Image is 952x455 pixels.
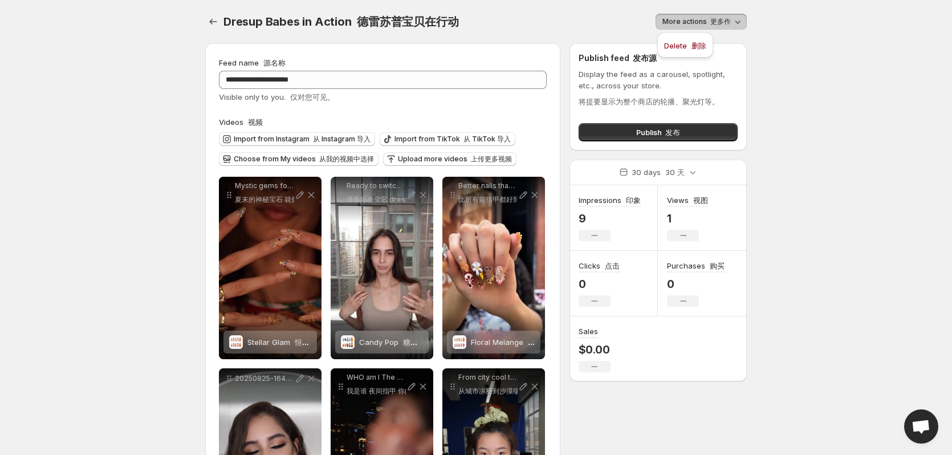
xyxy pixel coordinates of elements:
[710,17,731,26] font: 更多作
[665,168,685,177] font: 30 天
[219,92,335,101] span: Visible only to you.
[219,132,375,146] button: Import from Instagram 从 Instagram 导入
[667,260,725,271] h3: Purchases
[347,373,406,400] p: WHO am I The nightday nails yourseconddresscode pressonnails dresupnails pressonperfection vacati...
[605,261,620,270] font: 点击
[626,196,641,205] font: 印象
[633,53,657,63] font: 发布源
[248,117,263,127] font: 视频
[295,338,324,347] font: 恒星魅力
[290,92,335,101] font: 仅对您可见。
[263,58,286,67] font: 源名称
[579,123,738,141] button: Publish 发布
[579,194,641,206] h3: Impressions
[661,36,710,54] button: Delete feed
[247,338,324,347] span: Stellar Glam
[665,128,680,137] font: 发布
[380,132,515,146] button: Import from TikTok 从 TikTok 导入
[693,196,708,205] font: 视图
[398,155,512,164] span: Upload more videos
[223,15,458,29] span: Dresup Babes in Action
[463,135,511,143] font: 从 TikTok 导入
[579,68,738,112] p: Display the feed as a carousel, spotlight, etc., across your store.
[458,195,602,204] font: 比所有前指甲都好到极致过去的遗憾现在的痴迷
[664,41,706,50] span: Delete
[471,338,558,347] span: Floral Melange
[341,335,355,349] img: Candy Pop
[667,212,708,225] p: 1
[235,374,294,383] p: 20250825-164059
[219,152,379,166] button: Choose from My videos 从我的视频中选择
[229,335,243,349] img: Stellar Glam
[235,181,294,209] p: Mystic gems for the end of summer Like twilight on your fingertips deep iridescent a little magic...
[219,58,286,67] span: Feed name
[579,326,598,337] h3: Sales
[347,181,406,209] p: Ready to switch it up dresup pressons pressonnailslovers pressonnails
[219,177,322,359] div: Mystic gems for the end of summer Like twilight on your fingertips deep iridescent a little magic...
[234,155,374,164] span: Choose from My videos
[471,155,512,163] font: 上传更多视频
[442,177,545,359] div: Better nails than all the ex nails to the max Past Regret Present Obsession比所有前指甲都好到极致过去的遗憾现在的痴迷F...
[458,387,859,395] font: 从城市凉爽到沙漠缪斯 一拍即合，我都被阳光晒醉了，花卉、赤土笔尖和黄金时段的光芒 这些指甲不仅仅是一种外观，更是一种氛围
[359,338,433,347] span: Candy Pop
[636,127,680,138] span: Publish
[458,373,518,400] p: From city cool to desert [MEDICAL_DATA] One snap and Im all sun-drunk florals terracotta tips and...
[347,387,658,395] font: 我是谁 夜间指甲 你的第二个着装要求 pressonnails dresupnails pressonperfection vacationnails
[579,52,738,64] h2: Publish feed
[579,343,611,356] p: $0.00
[579,97,719,106] font: 将提要显示为整个商店的轮播、聚光灯等。
[313,135,371,143] font: 从 Instagram 导入
[710,261,725,270] font: 购买
[205,14,221,30] button: Settings
[691,41,706,50] font: 删除
[219,117,263,127] span: Videos
[453,335,466,349] img: Floral Melange
[667,277,725,291] p: 0
[234,135,371,144] span: Import from Instagram
[662,17,731,26] span: More actions
[331,177,433,359] div: Ready to switch it up dresup pressons pressonnailslovers pressonnails准备好改变它 dresup pressons press...
[403,338,433,347] font: 糖果汽水
[579,260,620,271] h3: Clicks
[347,195,561,204] font: 准备好改变它 dresup pressons pressonnailslovers pressonnails
[579,212,641,225] p: 9
[632,166,685,178] p: 30 days
[458,181,518,209] p: Better nails than all the ex nails to the max Past Regret Present Obsession
[904,409,938,444] a: Open chat
[383,152,516,166] button: Upload more videos 上传更多视频
[667,194,708,206] h3: Views
[579,277,620,291] p: 0
[394,135,511,144] span: Import from TikTok
[357,15,458,29] font: 德雷苏普宝贝在行动
[319,155,374,163] font: 从我的视频中选择
[235,195,488,204] font: 夏末的神秘宝石 就像指尖的暮色 深虹彩 有点神奇 你的指甲值得一个最后的夏天秘密
[656,14,747,30] button: More actions 更多作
